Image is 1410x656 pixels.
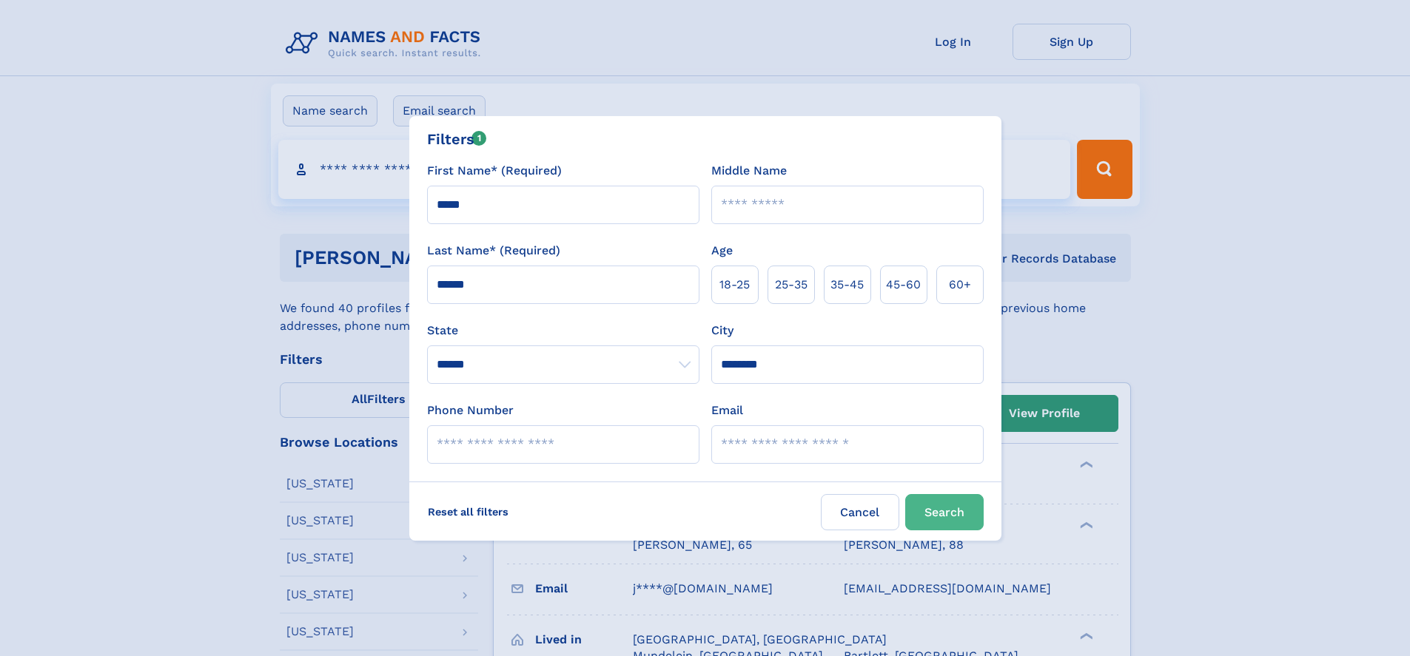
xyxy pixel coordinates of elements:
button: Search [905,494,984,530]
label: Phone Number [427,402,514,419]
label: Last Name* (Required) [427,242,560,260]
label: Cancel [821,494,899,530]
label: First Name* (Required) [427,162,562,180]
label: Age [711,242,733,260]
div: Filters [427,128,487,150]
label: Reset all filters [418,494,518,530]
label: Middle Name [711,162,787,180]
label: State [427,322,699,339]
span: 18‑25 [719,276,750,294]
span: 60+ [949,276,971,294]
label: Email [711,402,743,419]
span: 45‑60 [886,276,921,294]
span: 35‑45 [830,276,864,294]
span: 25‑35 [775,276,808,294]
label: City [711,322,733,339]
